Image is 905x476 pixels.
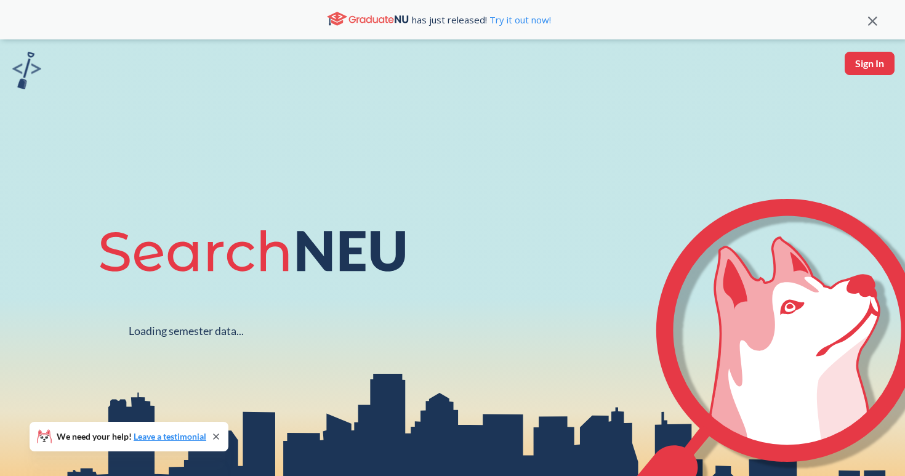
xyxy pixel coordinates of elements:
[412,13,551,26] span: has just released!
[129,324,244,338] div: Loading semester data...
[487,14,551,26] a: Try it out now!
[57,432,206,441] span: We need your help!
[845,52,895,75] button: Sign In
[12,52,41,89] img: sandbox logo
[12,52,41,93] a: sandbox logo
[134,431,206,442] a: Leave a testimonial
